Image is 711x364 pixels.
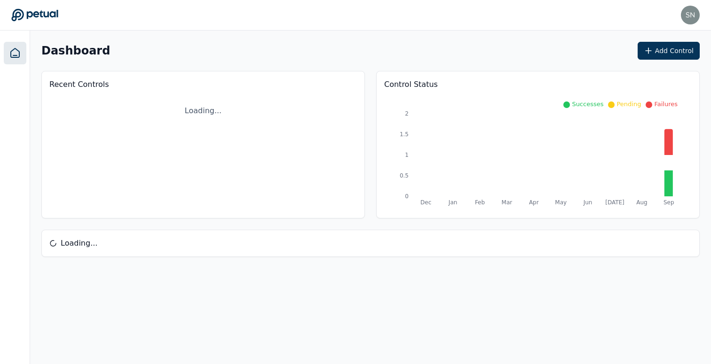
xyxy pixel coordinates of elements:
[616,101,641,108] span: Pending
[572,101,603,108] span: Successes
[664,199,674,206] tspan: Sep
[555,199,567,206] tspan: May
[681,6,700,24] img: snir@petual.ai
[49,98,357,124] div: Loading...
[41,44,110,57] h2: Dashboard
[4,42,26,64] a: Dashboard
[638,42,700,60] button: Add Control
[400,131,409,138] tspan: 1.5
[405,152,409,158] tspan: 1
[529,199,539,206] tspan: Apr
[448,199,458,206] tspan: Jan
[654,101,678,108] span: Failures
[400,172,409,179] tspan: 0.5
[502,199,513,206] tspan: Mar
[636,199,647,206] tspan: Aug
[475,199,485,206] tspan: Feb
[42,230,699,256] div: Loading...
[11,8,58,22] a: Go to Dashboard
[605,199,624,206] tspan: [DATE]
[405,110,409,117] tspan: 2
[49,79,357,90] h3: Recent Controls
[583,199,592,206] tspan: Jun
[420,199,431,206] tspan: Dec
[384,79,692,90] p: Control Status
[405,193,409,200] tspan: 0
